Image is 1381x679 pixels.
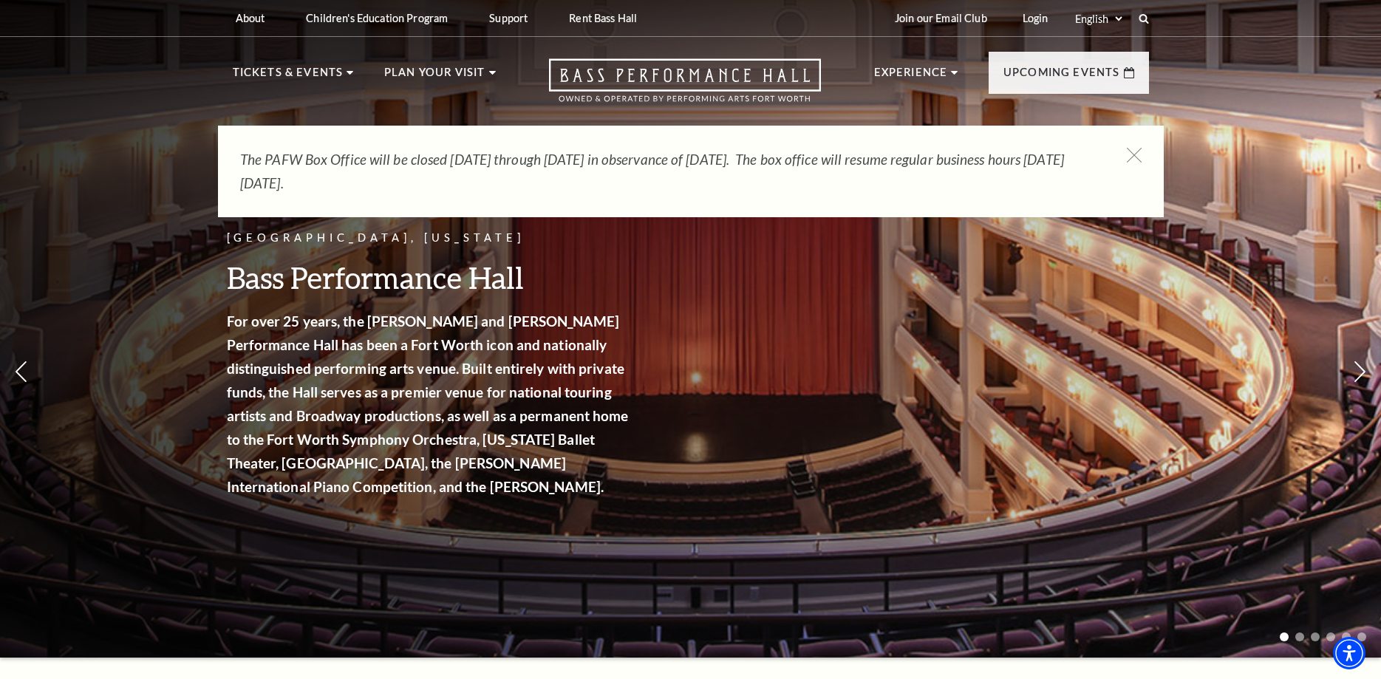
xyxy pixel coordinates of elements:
div: Accessibility Menu [1333,637,1365,669]
p: Tickets & Events [233,64,344,90]
p: Upcoming Events [1003,64,1120,90]
p: Experience [874,64,948,90]
select: Select: [1072,12,1125,26]
p: [GEOGRAPHIC_DATA], [US_STATE] [227,229,633,248]
p: Plan Your Visit [384,64,485,90]
p: Children's Education Program [306,12,448,24]
h3: Bass Performance Hall [227,259,633,296]
strong: For over 25 years, the [PERSON_NAME] and [PERSON_NAME] Performance Hall has been a Fort Worth ico... [227,313,629,495]
p: Support [489,12,528,24]
em: The PAFW Box Office will be closed [DATE] through [DATE] in observance of [DATE]. The box office ... [240,151,1064,191]
p: Rent Bass Hall [569,12,637,24]
p: About [236,12,265,24]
